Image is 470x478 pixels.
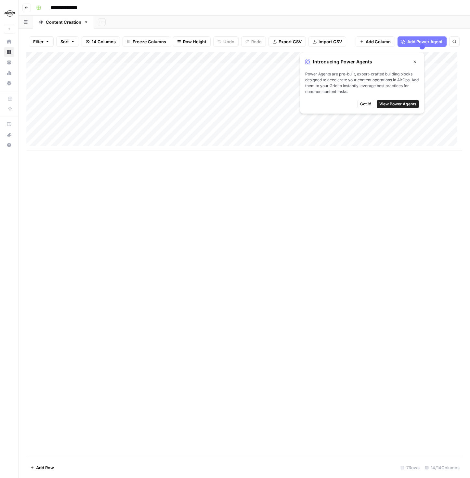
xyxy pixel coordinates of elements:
[4,57,14,68] a: Your Data
[251,38,262,45] span: Redo
[407,38,443,45] span: Add Power Agent
[29,36,54,47] button: Filter
[60,38,69,45] span: Sort
[366,38,391,45] span: Add Column
[223,38,234,45] span: Undo
[268,36,306,47] button: Export CSV
[356,36,395,47] button: Add Column
[377,100,419,108] button: View Power Agents
[92,38,116,45] span: 14 Columns
[360,101,371,107] span: Got it!
[123,36,170,47] button: Freeze Columns
[36,464,54,471] span: Add Row
[4,140,14,150] button: Help + Support
[4,78,14,88] a: Settings
[379,101,416,107] span: View Power Agents
[279,38,302,45] span: Export CSV
[4,5,14,21] button: Workspace: Hard Rock Digital
[82,36,120,47] button: 14 Columns
[33,38,44,45] span: Filter
[398,462,422,473] div: 7 Rows
[33,16,94,29] a: Content Creation
[305,71,419,95] span: Power Agents are pre-built, expert-crafted building blocks designed to accelerate your content op...
[4,47,14,57] a: Browse
[308,36,346,47] button: Import CSV
[241,36,266,47] button: Redo
[4,129,14,140] button: What's new?
[133,38,166,45] span: Freeze Columns
[4,36,14,47] a: Home
[173,36,211,47] button: Row Height
[357,100,374,108] button: Got it!
[56,36,79,47] button: Sort
[4,7,16,19] img: Hard Rock Digital Logo
[46,19,81,25] div: Content Creation
[4,119,14,129] a: AirOps Academy
[305,58,419,66] div: Introducing Power Agents
[4,130,14,139] div: What's new?
[26,462,58,473] button: Add Row
[319,38,342,45] span: Import CSV
[183,38,206,45] span: Row Height
[213,36,239,47] button: Undo
[422,462,462,473] div: 14/14 Columns
[398,36,447,47] button: Add Power Agent
[4,68,14,78] a: Usage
